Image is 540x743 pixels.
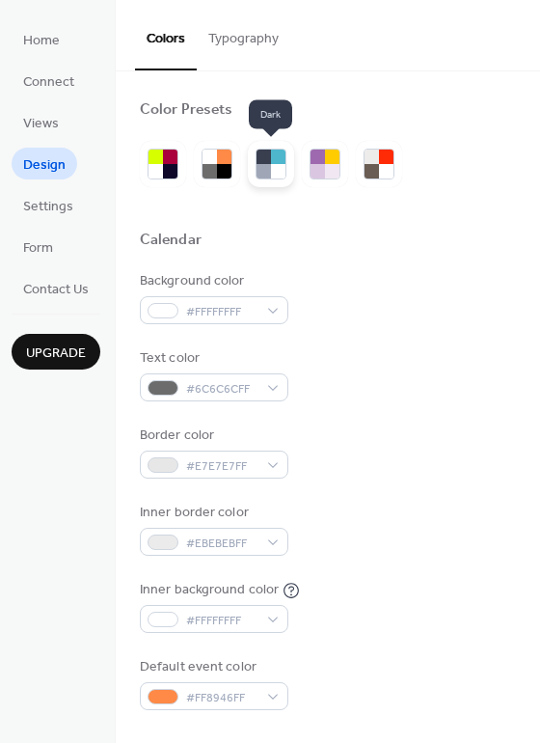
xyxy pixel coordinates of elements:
[12,23,71,55] a: Home
[23,72,74,93] span: Connect
[12,272,100,304] a: Contact Us
[23,155,66,176] span: Design
[23,197,73,217] span: Settings
[23,31,60,51] span: Home
[186,302,257,322] span: #FFFFFFFF
[12,334,100,370] button: Upgrade
[26,344,86,364] span: Upgrade
[140,231,202,251] div: Calendar
[12,189,85,221] a: Settings
[12,106,70,138] a: Views
[140,580,279,600] div: Inner background color
[140,348,284,369] div: Text color
[249,100,292,129] span: Dark
[12,148,77,179] a: Design
[186,456,257,477] span: #E7E7E7FF
[186,688,257,708] span: #FF8946FF
[186,379,257,399] span: #6C6C6CFF
[140,271,284,291] div: Background color
[12,231,65,262] a: Form
[140,426,284,446] div: Border color
[140,657,284,677] div: Default event color
[23,238,53,259] span: Form
[12,65,86,96] a: Connect
[186,611,257,631] span: #FFFFFFFF
[140,100,232,121] div: Color Presets
[23,114,59,134] span: Views
[186,534,257,554] span: #EBEBEBFF
[23,280,89,300] span: Contact Us
[140,503,284,523] div: Inner border color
